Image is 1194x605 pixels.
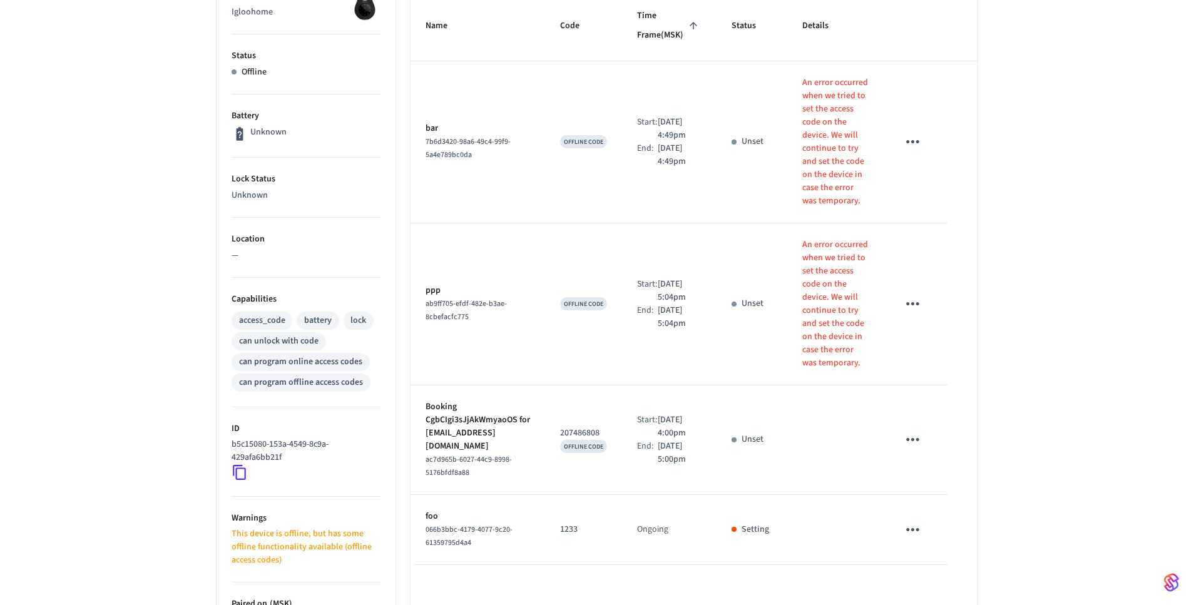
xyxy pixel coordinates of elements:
p: Capabilities [232,293,380,306]
div: battery [304,314,332,327]
p: b5c15080-153a-4549-8c9a-429afa6bb21f [232,438,375,464]
span: 066b3bbc-4179-4077-9c20-61359795d4a4 [426,524,513,548]
p: Battery [232,109,380,123]
span: OFFLINE CODE [564,300,603,308]
span: Time Frame(MSK) [637,6,701,46]
p: ID [232,422,380,435]
p: [DATE] 4:49pm [658,142,701,168]
div: Start: [637,116,658,142]
p: [DATE] 4:00pm [658,414,701,440]
div: can unlock with code [239,335,319,348]
p: Offline [242,66,267,79]
span: Code [560,16,596,36]
span: 7b6d3420-98a6-49c4-99f9-5a4e789bc0da [426,136,511,160]
p: Unknown [232,189,380,202]
p: [DATE] 5:00pm [658,440,701,466]
p: Unset [742,135,763,148]
span: OFFLINE CODE [564,442,603,451]
p: bar [426,122,530,135]
p: Igloohome [232,6,380,19]
div: lock [350,314,366,327]
div: can program offline access codes [239,376,363,389]
p: An error occurred when we tried to set the access code on the device. We will continue to try and... [802,238,868,370]
p: Unknown [250,126,287,139]
div: Start: [637,278,658,304]
p: 1233 [560,523,607,536]
img: SeamLogoGradient.69752ec5.svg [1164,572,1179,592]
p: Unset [742,297,763,310]
div: End: [637,440,658,466]
p: Status [232,49,380,63]
td: Ongoing [622,495,716,565]
span: ab9ff705-efdf-482e-b3ae-8cbefacfc775 [426,298,507,322]
span: Status [732,16,772,36]
p: Location [232,233,380,246]
p: [DATE] 5:04pm [658,304,701,330]
p: This device is offline, but has some offline functionality available (offline access codes) [232,527,380,567]
p: Warnings [232,512,380,525]
span: OFFLINE CODE [564,138,603,146]
p: [DATE] 4:49pm [658,116,701,142]
p: foo [426,510,530,523]
span: Details [802,16,845,36]
div: can program online access codes [239,355,362,369]
div: Start: [637,414,658,440]
p: Booking CgbCIgi3sJjAkWmyaoOS for [EMAIL_ADDRESS][DOMAIN_NAME] [426,400,530,453]
div: End: [637,142,658,168]
span: Name [426,16,464,36]
p: Unset [742,433,763,446]
p: Lock Status [232,173,380,186]
p: — [232,249,380,262]
p: Setting [742,523,769,536]
div: access_code [239,314,285,327]
p: 207486808 [560,427,607,440]
p: An error occurred when we tried to set the access code on the device. We will continue to try and... [802,76,868,208]
span: ac7d965b-6027-44c9-8998-5176bfdf8a88 [426,454,512,478]
div: End: [637,304,658,330]
p: ppp [426,284,530,297]
p: [DATE] 5:04pm [658,278,701,304]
